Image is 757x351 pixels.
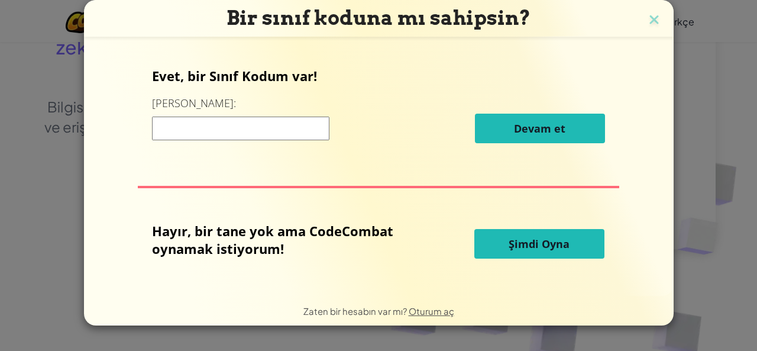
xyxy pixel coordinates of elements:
span: Bir sınıf koduna mı sahipsin? [227,6,530,30]
p: Evet, bir Sınıf Kodum var! [152,67,605,85]
img: close icon [646,12,662,30]
span: Devam et [514,121,565,136]
p: Hayır, bir tane yok ama CodeCombat oynamak istiyorum! [152,222,415,257]
button: Şimdi Oyna [474,229,604,259]
span: Zaten bir hesabın var mı? [303,305,409,317]
label: [PERSON_NAME]: [152,96,236,111]
a: Oturum aç [409,305,454,317]
button: Devam et [475,114,605,143]
span: Şimdi Oyna [509,237,570,251]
